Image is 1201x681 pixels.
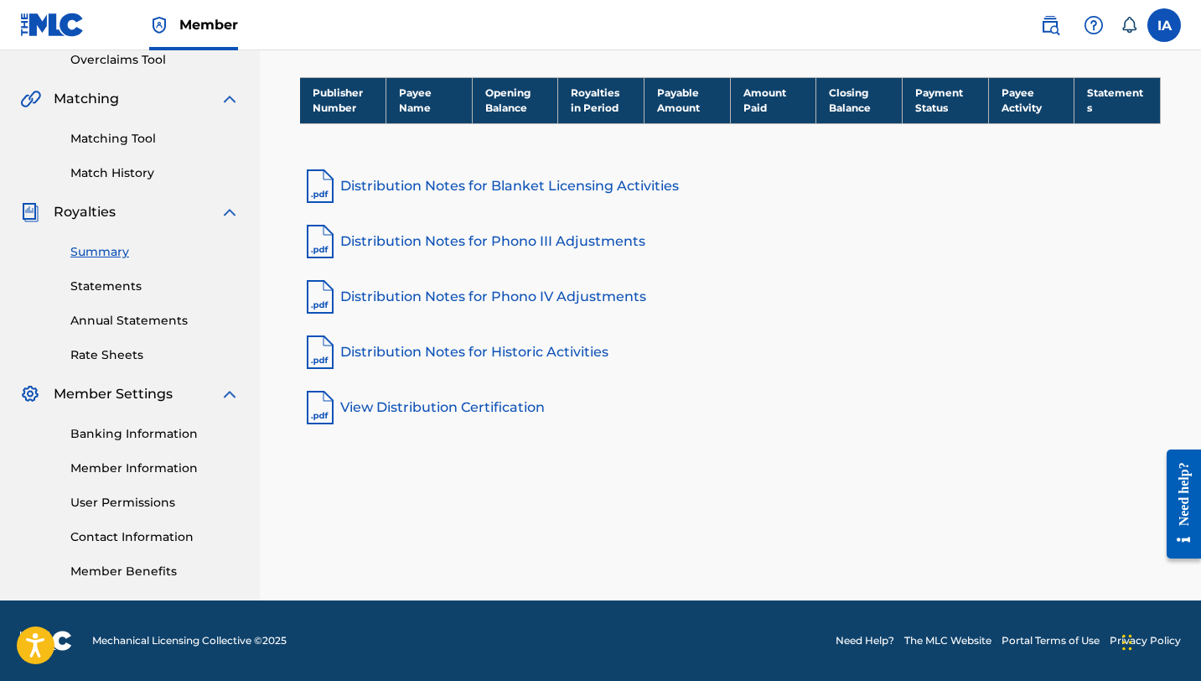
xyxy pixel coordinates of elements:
div: Drag [1122,617,1132,668]
img: Matching [20,89,41,109]
img: pdf [300,277,340,317]
div: User Menu [1147,8,1181,42]
th: Amount Paid [730,77,816,123]
th: Payable Amount [645,77,731,123]
a: Statements [70,278,240,295]
img: expand [220,89,240,109]
img: expand [220,202,240,222]
th: Payment Status [902,77,988,123]
a: Member Benefits [70,563,240,580]
th: Publisher Number [300,77,386,123]
th: Opening Balance [472,77,558,123]
div: Help [1077,8,1110,42]
a: Privacy Policy [1110,633,1181,648]
img: logo [20,631,72,651]
a: Portal Terms of Use [1002,633,1100,648]
iframe: Chat Widget [1117,600,1201,681]
a: Distribution Notes for Blanket Licensing Activities [300,166,1161,206]
div: Notifications [1121,17,1137,34]
a: Distribution Notes for Historic Activities [300,332,1161,372]
img: pdf [300,387,340,428]
img: MLC Logo [20,13,85,37]
span: Royalties [54,202,116,222]
th: Statements [1074,77,1161,123]
a: Match History [70,164,240,182]
span: Mechanical Licensing Collective © 2025 [92,633,287,648]
a: Contact Information [70,528,240,546]
th: Closing Balance [816,77,903,123]
img: Top Rightsholder [149,15,169,35]
a: Distribution Notes for Phono IV Adjustments [300,277,1161,317]
a: Public Search [1033,8,1067,42]
img: pdf [300,221,340,262]
a: Need Help? [836,633,894,648]
th: Royalties in Period [558,77,645,123]
a: Annual Statements [70,312,240,330]
span: Matching [54,89,119,109]
span: Member [179,15,238,34]
span: Member Settings [54,384,173,404]
a: Matching Tool [70,130,240,148]
img: pdf [300,332,340,372]
th: Payee Activity [988,77,1074,123]
a: User Permissions [70,494,240,512]
img: expand [220,384,240,404]
img: help [1084,15,1104,35]
a: Summary [70,243,240,261]
a: The MLC Website [904,633,991,648]
img: Member Settings [20,384,40,404]
th: Payee Name [386,77,473,123]
img: search [1040,15,1060,35]
a: Rate Sheets [70,346,240,364]
a: Banking Information [70,425,240,443]
a: View Distribution Certification [300,387,1161,428]
a: Overclaims Tool [70,51,240,69]
img: pdf [300,166,340,206]
a: Member Information [70,460,240,477]
iframe: Resource Center [1154,436,1201,571]
img: Royalties [20,202,40,222]
a: Distribution Notes for Phono III Adjustments [300,221,1161,262]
